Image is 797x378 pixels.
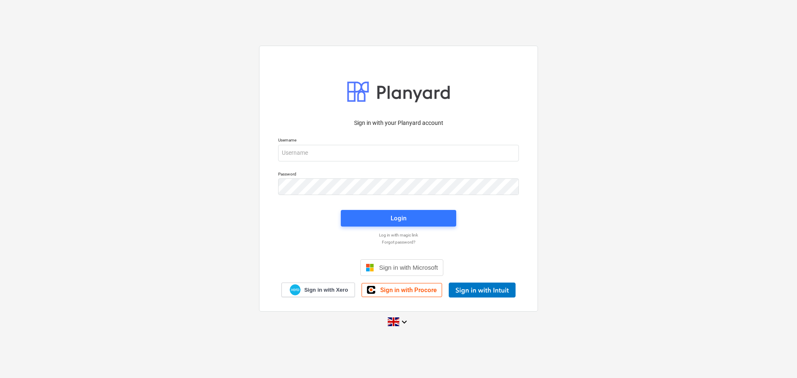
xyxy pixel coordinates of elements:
a: Forgot password? [274,239,523,245]
span: Sign in with Microsoft [379,264,438,271]
input: Username [278,145,519,161]
p: Username [278,137,519,144]
p: Sign in with your Planyard account [278,119,519,127]
img: Xero logo [290,284,301,295]
span: Sign in with Xero [304,286,348,294]
a: Sign in with Procore [362,283,442,297]
a: Sign in with Xero [281,283,355,297]
button: Login [341,210,456,227]
div: Login [391,213,406,224]
a: Log in with magic link [274,232,523,238]
span: Sign in with Procore [380,286,437,294]
i: keyboard_arrow_down [399,317,409,327]
img: Microsoft logo [366,263,374,272]
p: Password [278,171,519,178]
